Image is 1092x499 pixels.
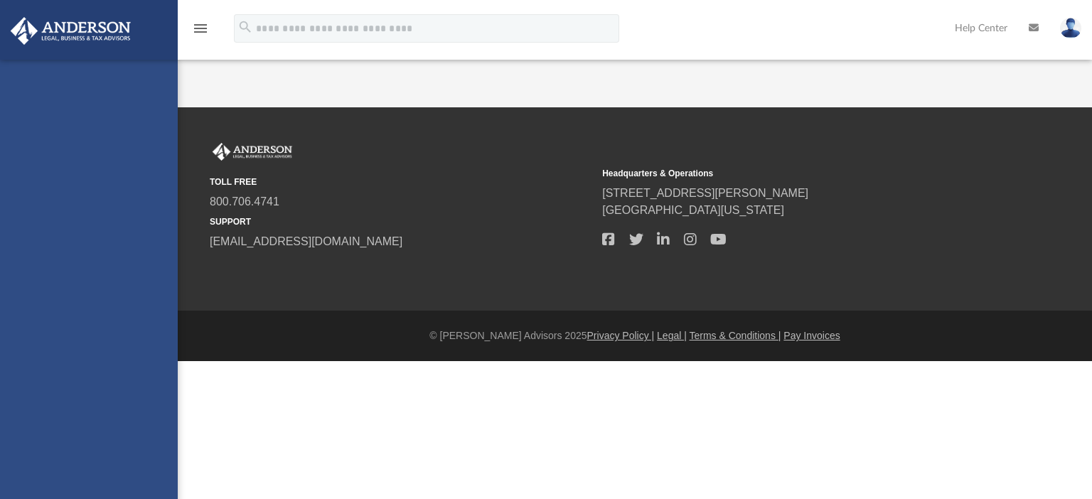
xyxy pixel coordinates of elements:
a: [EMAIL_ADDRESS][DOMAIN_NAME] [210,235,402,247]
img: Anderson Advisors Platinum Portal [210,143,295,161]
small: TOLL FREE [210,176,592,188]
small: Headquarters & Operations [602,167,985,180]
a: [STREET_ADDRESS][PERSON_NAME] [602,187,808,199]
div: © [PERSON_NAME] Advisors 2025 [178,328,1092,343]
small: SUPPORT [210,215,592,228]
a: Terms & Conditions | [690,330,781,341]
i: menu [192,20,209,37]
img: User Pic [1060,18,1081,38]
img: Anderson Advisors Platinum Portal [6,17,135,45]
a: [GEOGRAPHIC_DATA][US_STATE] [602,204,784,216]
a: Privacy Policy | [587,330,655,341]
a: Pay Invoices [783,330,840,341]
a: Legal | [657,330,687,341]
a: menu [192,27,209,37]
a: 800.706.4741 [210,195,279,208]
i: search [237,19,253,35]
